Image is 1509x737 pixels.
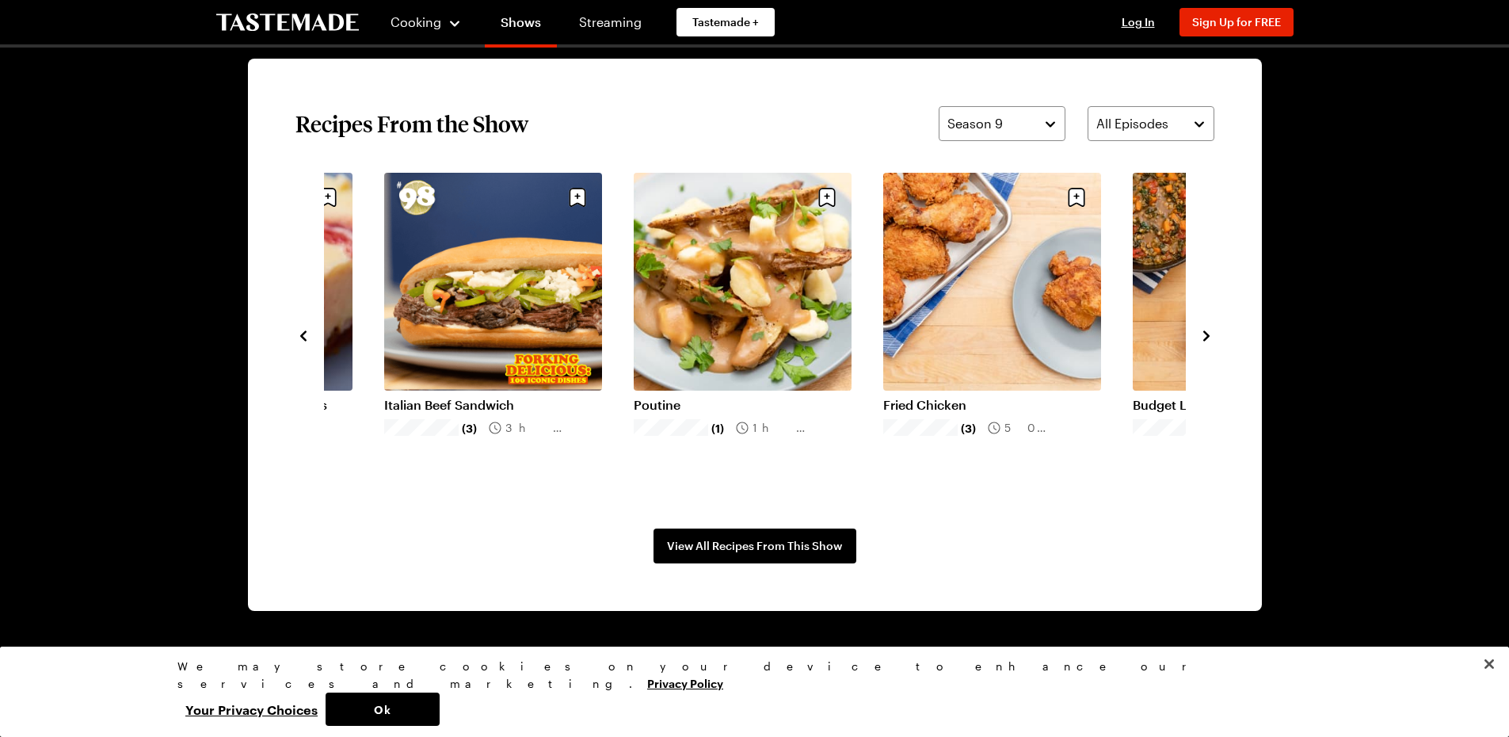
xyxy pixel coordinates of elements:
a: Tastemade + [676,8,775,36]
button: Save recipe [562,182,593,212]
a: To Tastemade Home Page [216,13,359,32]
button: Season 9 [939,106,1065,141]
div: Privacy [177,658,1318,726]
span: Cooking [391,14,441,29]
span: Tastemade + [692,14,759,30]
button: Cooking [391,3,463,41]
span: Season 9 [947,114,1003,133]
span: All Episodes [1096,114,1168,133]
button: Save recipe [313,182,343,212]
button: navigate to next item [1198,325,1214,344]
h2: Recipes From the Show [295,109,528,138]
span: Sign Up for FREE [1192,15,1281,29]
button: Log In [1107,14,1170,30]
button: All Episodes [1088,106,1214,141]
a: Fried Chicken [883,397,1101,413]
button: Save recipe [812,182,842,212]
div: We may store cookies on your device to enhance our services and marketing. [177,658,1318,693]
div: 8 / 8 [384,173,634,497]
button: Your Privacy Choices [177,693,326,726]
span: View All Recipes From This Show [667,538,842,554]
a: More information about your privacy, opens in a new tab [647,675,723,690]
a: Poutine [634,397,852,413]
a: View All Recipes From This Show [654,529,856,563]
a: Shows [485,3,557,48]
button: Save recipe [1061,182,1092,212]
a: Italian Beef Sandwich [384,397,602,413]
button: Ok [326,693,440,726]
button: navigate to previous item [295,325,311,344]
button: Close [1472,647,1507,682]
span: Log In [1122,15,1155,29]
button: Sign Up for FREE [1179,8,1294,36]
a: Budget Lentil Soup [1133,397,1351,413]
